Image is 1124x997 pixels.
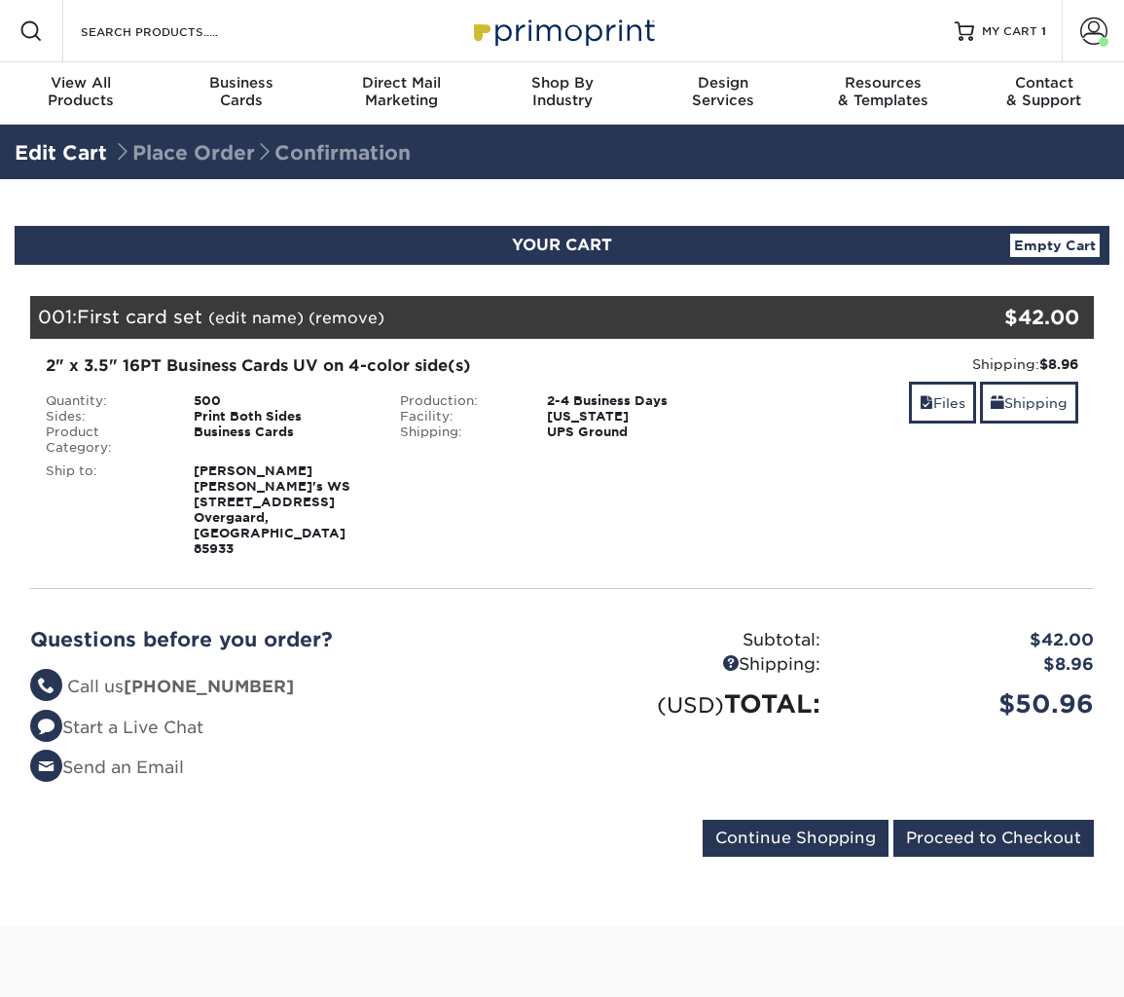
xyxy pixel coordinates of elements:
[179,409,385,425] div: Print Both Sides
[161,62,321,125] a: BusinessCards
[562,652,836,678] div: Shipping:
[179,393,385,409] div: 500
[562,685,836,722] div: TOTAL:
[703,820,888,857] input: Continue Shopping
[1010,234,1100,257] a: Empty Cart
[982,23,1037,40] span: MY CART
[835,652,1108,678] div: $8.96
[194,463,350,556] strong: [PERSON_NAME] [PERSON_NAME]'s WS [STREET_ADDRESS] Overgaard, [GEOGRAPHIC_DATA] 85933
[79,19,269,43] input: SEARCH PRODUCTS.....
[562,628,836,653] div: Subtotal:
[963,62,1124,125] a: Contact& Support
[835,628,1108,653] div: $42.00
[15,141,107,165] a: Edit Cart
[30,296,917,339] div: 001:
[1041,24,1046,38] span: 1
[31,393,179,409] div: Quantity:
[385,409,533,425] div: Facility:
[893,820,1094,857] input: Proceed to Checkout
[31,409,179,425] div: Sides:
[77,306,202,327] span: First card set
[30,718,203,737] a: Start a Live Chat
[642,74,803,109] div: Services
[803,74,963,109] div: & Templates
[963,74,1124,109] div: & Support
[30,628,548,651] h2: Questions before you order?
[308,309,384,327] a: (remove)
[30,757,184,777] a: Send an Email
[532,425,739,440] div: UPS Ground
[512,236,612,254] span: YOUR CART
[642,62,803,125] a: DesignServices
[30,675,548,700] li: Call us
[980,382,1078,424] a: Shipping
[917,303,1079,332] div: $42.00
[321,62,482,125] a: Direct MailMarketing
[920,395,933,411] span: files
[753,354,1078,374] div: Shipping:
[482,74,642,92] span: Shop By
[321,74,482,92] span: Direct Mail
[642,74,803,92] span: Design
[482,74,642,109] div: Industry
[113,141,411,165] span: Place Order Confirmation
[161,74,321,92] span: Business
[31,425,179,456] div: Product Category:
[385,393,533,409] div: Production:
[803,62,963,125] a: Resources& Templates
[124,677,294,696] strong: [PHONE_NUMBER]
[46,354,724,378] div: 2" x 3.5" 16PT Business Cards UV on 4-color side(s)
[385,425,533,440] div: Shipping:
[657,692,724,718] small: (USD)
[179,425,385,456] div: Business Cards
[909,382,976,424] a: Files
[482,62,642,125] a: Shop ByIndustry
[963,74,1124,92] span: Contact
[803,74,963,92] span: Resources
[161,74,321,109] div: Cards
[208,309,304,327] a: (edit name)
[1039,356,1078,372] strong: $8.96
[31,463,179,557] div: Ship to:
[321,74,482,109] div: Marketing
[532,393,739,409] div: 2-4 Business Days
[835,685,1108,722] div: $50.96
[532,409,739,425] div: [US_STATE]
[991,395,1004,411] span: shipping
[465,10,660,52] img: Primoprint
